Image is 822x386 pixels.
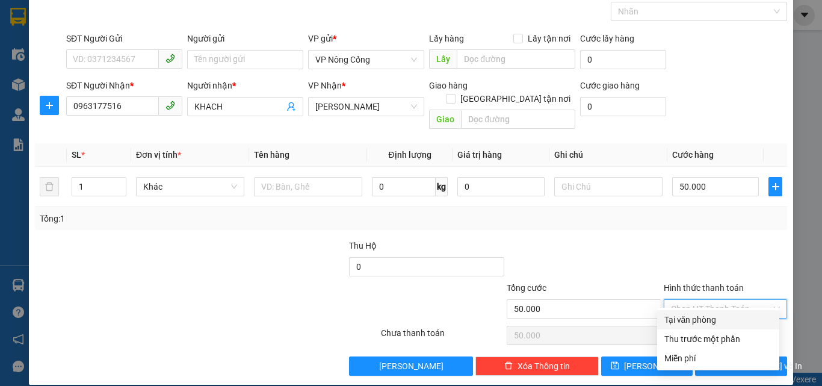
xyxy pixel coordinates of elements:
strong: PHIẾU BIÊN NHẬN [30,66,96,92]
span: Tên hàng [254,150,289,160]
div: Chưa thanh toán [380,326,505,347]
button: plus [768,177,782,196]
span: VP Nhận [308,81,342,90]
span: [PERSON_NAME] [379,360,443,373]
button: delete [40,177,59,196]
div: Tại văn phòng [664,313,772,326]
div: Thu trước một phần [664,332,772,346]
label: Hình thức thanh toán [664,283,744,293]
strong: CHUYỂN PHÁT NHANH ĐÔNG LÝ [25,10,101,49]
input: Dọc đường [461,110,575,129]
div: SĐT Người Gửi [66,32,182,45]
span: Thu Hộ [349,241,377,251]
span: phone [165,101,175,110]
input: Cước lấy hàng [580,50,666,69]
span: Đơn vị tính [136,150,181,160]
span: Định lượng [388,150,431,160]
div: VP gửi [308,32,424,45]
span: Lấy [429,49,457,69]
span: NC1409250582 [102,49,175,61]
label: Cước giao hàng [580,81,640,90]
div: Người nhận [187,79,303,92]
button: printer[PERSON_NAME] và In [695,356,787,376]
div: Người gửi [187,32,303,45]
span: delete [504,361,513,371]
input: VD: Bàn, Ghế [254,177,362,196]
img: logo [6,35,24,77]
button: [PERSON_NAME] [349,356,472,376]
span: plus [769,182,782,191]
span: Thái Nguyên [315,98,417,116]
span: Xóa Thông tin [518,360,570,373]
span: Lấy tận nơi [523,32,575,45]
button: plus [40,96,59,115]
span: SL [72,150,81,160]
span: Giá trị hàng [457,150,502,160]
span: Khác [143,178,237,196]
th: Ghi chú [549,143,667,167]
div: Miễn phí [664,352,772,365]
span: save [611,361,619,371]
span: plus [40,101,58,110]
span: Cước hàng [672,150,714,160]
span: [PERSON_NAME] [624,360,688,373]
span: Tổng cước [507,283,546,293]
input: Ghi Chú [554,177,663,196]
span: VP Nông Cống [315,51,417,69]
span: kg [436,177,448,196]
input: 0 [457,177,544,196]
button: save[PERSON_NAME] [601,356,693,376]
button: deleteXóa Thông tin [475,356,599,376]
div: Tổng: 1 [40,212,318,225]
span: user-add [286,102,296,111]
input: Dọc đường [457,49,575,69]
span: Lấy hàng [429,34,464,43]
span: Giao [429,110,461,129]
span: Giao hàng [429,81,468,90]
span: phone [165,54,175,63]
span: SĐT XE [42,51,81,64]
span: [GEOGRAPHIC_DATA] tận nơi [456,92,575,105]
label: Cước lấy hàng [580,34,634,43]
div: SĐT Người Nhận [66,79,182,92]
input: Cước giao hàng [580,97,666,116]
